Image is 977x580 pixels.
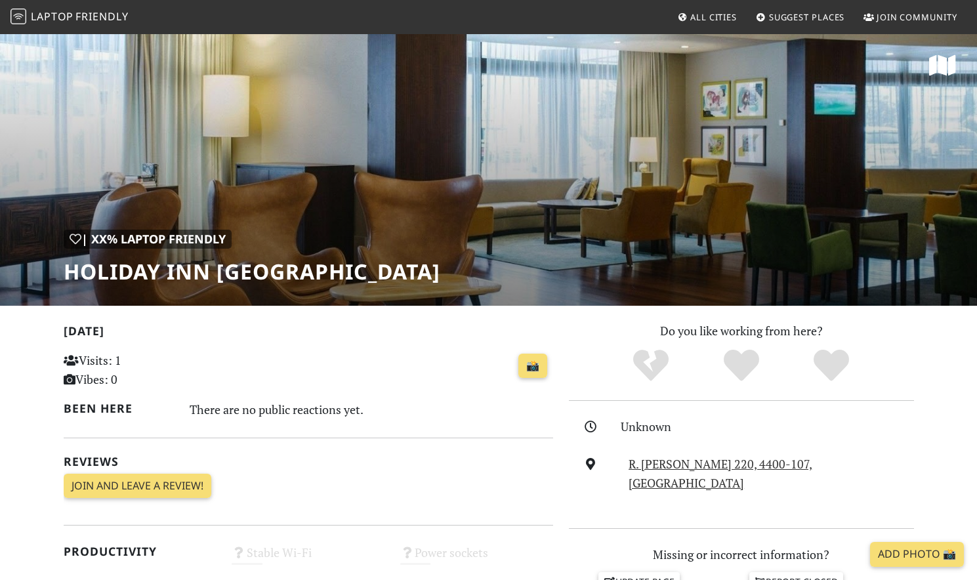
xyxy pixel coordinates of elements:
[696,348,787,384] div: Yes
[621,417,921,436] div: Unknown
[870,542,964,567] a: Add Photo 📸
[64,545,217,558] h2: Productivity
[569,321,914,341] p: Do you like working from here?
[64,402,175,415] h2: Been here
[75,9,128,24] span: Friendly
[64,259,440,284] h1: Holiday Inn [GEOGRAPHIC_DATA]
[392,542,561,575] div: Power sockets
[858,5,963,29] a: Join Community
[672,5,742,29] a: All Cities
[606,348,696,384] div: No
[10,9,26,24] img: LaptopFriendly
[877,11,957,23] span: Join Community
[10,6,129,29] a: LaptopFriendly LaptopFriendly
[518,354,547,379] a: 📸
[31,9,73,24] span: Laptop
[64,455,553,468] h2: Reviews
[224,542,392,575] div: Stable Wi-Fi
[64,230,232,249] div: | XX% Laptop Friendly
[64,351,217,389] p: Visits: 1 Vibes: 0
[569,545,914,564] p: Missing or incorrect information?
[190,399,553,420] div: There are no public reactions yet.
[690,11,737,23] span: All Cities
[629,456,812,491] a: R. [PERSON_NAME] 220, 4400-107, [GEOGRAPHIC_DATA]
[64,324,553,343] h2: [DATE]
[786,348,877,384] div: Definitely!
[751,5,850,29] a: Suggest Places
[64,474,211,499] a: Join and leave a review!
[769,11,845,23] span: Suggest Places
